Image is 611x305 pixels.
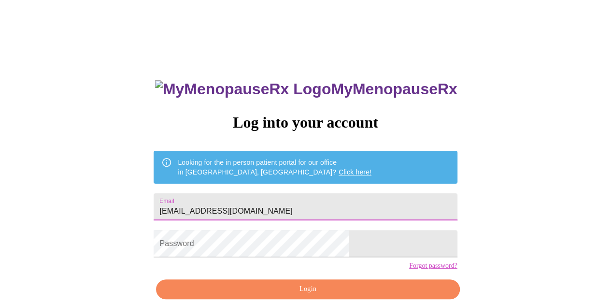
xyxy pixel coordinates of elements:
[156,279,459,299] button: Login
[154,114,457,131] h3: Log into your account
[409,262,457,270] a: Forgot password?
[155,80,457,98] h3: MyMenopauseRx
[339,168,371,176] a: Click here!
[178,154,371,181] div: Looking for the in person patient portal for our office in [GEOGRAPHIC_DATA], [GEOGRAPHIC_DATA]?
[167,283,448,295] span: Login
[155,80,331,98] img: MyMenopauseRx Logo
